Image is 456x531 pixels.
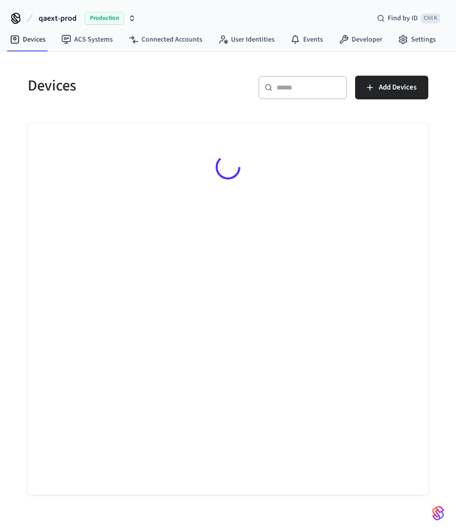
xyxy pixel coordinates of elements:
[421,13,440,23] span: Ctrl K
[28,76,222,96] h5: Devices
[355,76,428,99] button: Add Devices
[85,12,124,25] span: Production
[53,31,121,48] a: ACS Systems
[369,9,448,27] div: Find by IDCtrl K
[39,12,77,24] span: qaext-prod
[432,505,444,521] img: SeamLogoGradient.69752ec5.svg
[331,31,390,48] a: Developer
[282,31,331,48] a: Events
[390,31,444,48] a: Settings
[388,13,418,23] span: Find by ID
[210,31,282,48] a: User Identities
[121,31,210,48] a: Connected Accounts
[2,31,53,48] a: Devices
[379,81,416,94] span: Add Devices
